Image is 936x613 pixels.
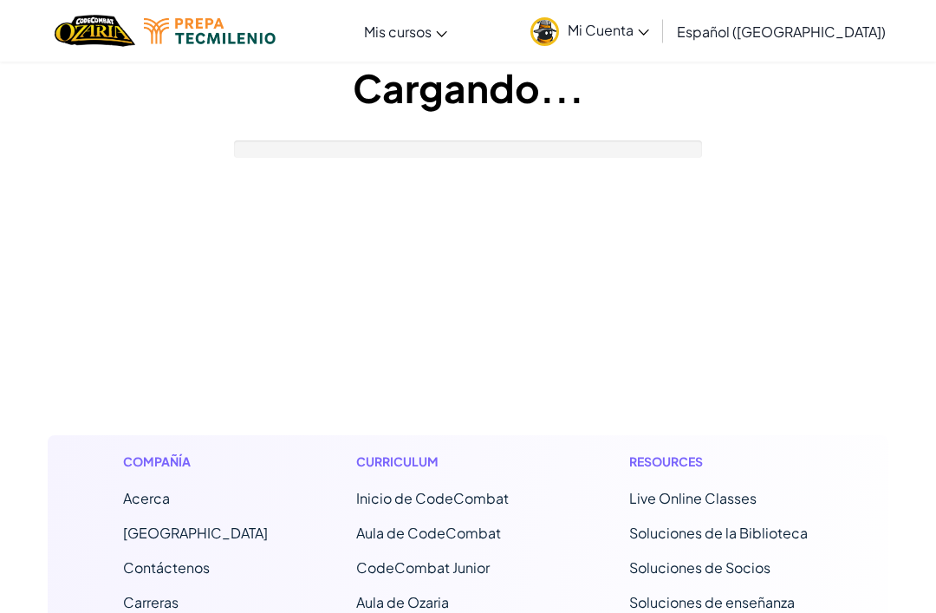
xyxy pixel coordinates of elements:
a: Aula de Ozaria [356,593,449,611]
img: Home [55,13,135,49]
a: CodeCombat Junior [356,558,490,577]
a: [GEOGRAPHIC_DATA] [123,524,268,542]
a: Soluciones de Socios [629,558,770,577]
h1: Curriculum [356,453,541,471]
span: Mis cursos [364,23,432,41]
a: Soluciones de la Biblioteca [629,524,808,542]
span: Contáctenos [123,558,210,577]
a: Mi Cuenta [522,3,658,58]
span: Español ([GEOGRAPHIC_DATA]) [677,23,886,41]
a: Soluciones de enseñanza [629,593,795,611]
a: Live Online Classes [629,489,757,507]
a: Ozaria by CodeCombat logo [55,13,135,49]
a: Aula de CodeCombat [356,524,501,542]
img: avatar [530,17,559,46]
h1: Compañía [123,453,268,471]
img: Tecmilenio logo [144,18,276,44]
a: Carreras [123,593,179,611]
h1: Resources [629,453,814,471]
a: Español ([GEOGRAPHIC_DATA]) [668,8,894,55]
span: Inicio de CodeCombat [356,489,509,507]
a: Acerca [123,489,170,507]
a: Mis cursos [355,8,456,55]
span: Mi Cuenta [568,21,649,39]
